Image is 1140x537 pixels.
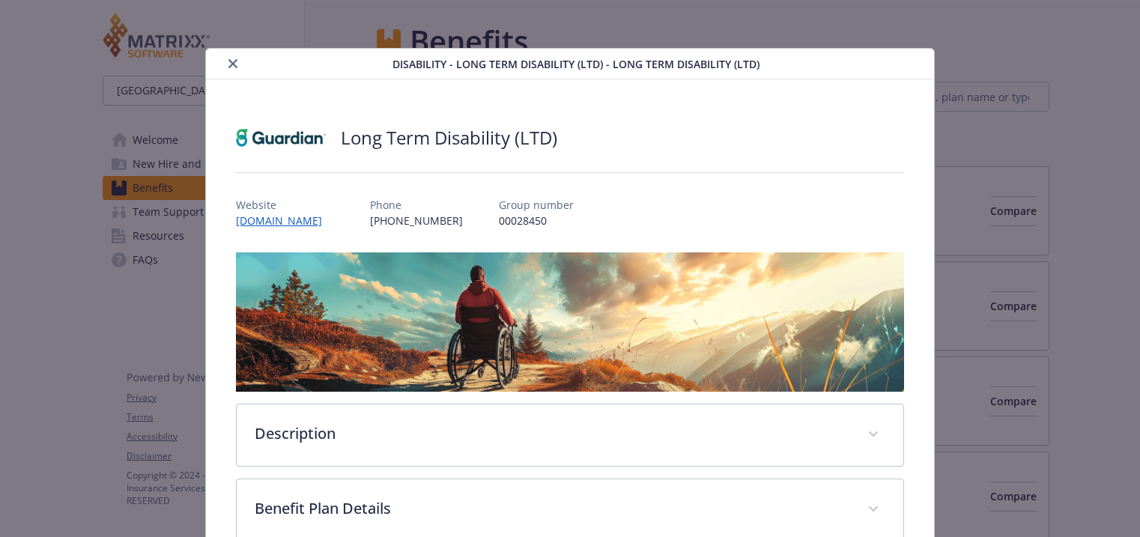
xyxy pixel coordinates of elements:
p: Group number [499,197,574,213]
span: Disability - Long Term Disability (LTD) - Long Term Disability (LTD) [392,56,760,72]
div: Description [237,404,903,466]
img: Guardian [236,115,326,160]
p: Phone [370,197,463,213]
p: [PHONE_NUMBER] [370,213,463,228]
img: banner [236,252,904,392]
button: close [224,55,242,73]
h2: Long Term Disability (LTD) [341,125,557,151]
p: Description [255,422,849,445]
a: [DOMAIN_NAME] [236,213,334,228]
p: 00028450 [499,213,574,228]
p: Website [236,197,334,213]
p: Benefit Plan Details [255,497,849,520]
